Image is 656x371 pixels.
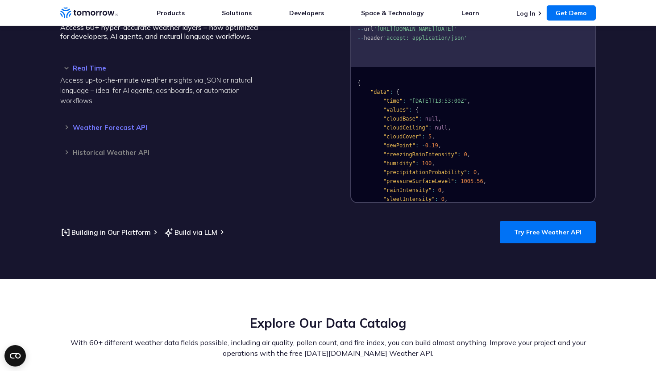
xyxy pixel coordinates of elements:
span: "cloudBase" [383,116,419,122]
span: { [396,89,399,95]
span: : [419,116,422,122]
a: Learn [461,9,479,17]
p: With 60+ different weather data fields possible, including air quality, pollen count, and fire in... [60,337,596,358]
span: : [467,169,470,175]
span: : [454,178,457,184]
p: Access 60+ hyper-accurate weather layers – now optimized for developers, AI agents, and natural l... [60,23,266,41]
a: Try Free Weather API [500,221,596,243]
span: : [428,125,432,131]
a: Get Demo [547,5,596,21]
span: header [364,35,383,41]
span: "dewPoint" [383,142,415,149]
span: "humidity" [383,160,415,167]
span: "time" [383,98,403,104]
span: , [467,151,470,158]
span: , [477,169,480,175]
a: Building in Our Platform [60,227,151,238]
span: "rainIntensity" [383,187,432,193]
span: , [438,142,441,149]
span: 0 [464,151,467,158]
a: Log In [516,9,536,17]
span: , [448,125,451,131]
span: { [415,107,419,113]
a: Space & Technology [361,9,424,17]
span: , [432,133,435,140]
span: "pressureSurfaceLevel" [383,178,454,184]
span: : [422,133,425,140]
span: : [435,196,438,202]
p: Access up-to-the-minute weather insights via JSON or natural language – ideal for AI agents, dash... [60,75,266,106]
span: : [415,160,419,167]
span: : [432,187,435,193]
h3: Weather Forecast API [60,124,266,131]
span: , [432,160,435,167]
h2: Explore Our Data Catalog [60,315,596,332]
span: 0 [438,187,441,193]
span: : [403,98,406,104]
a: Products [157,9,185,17]
a: Solutions [222,9,252,17]
span: 0 [441,196,444,202]
span: 100 [422,160,432,167]
span: "cloudCeiling" [383,125,428,131]
span: , [483,178,486,184]
span: { [357,80,361,86]
span: null [435,125,448,131]
span: 0 [473,169,477,175]
a: Developers [289,9,324,17]
span: "[DATE]T13:53:00Z" [409,98,467,104]
span: 'accept: application/json' [383,35,467,41]
span: "data" [370,89,390,95]
span: "cloudCover" [383,133,422,140]
span: "freezingRainIntensity" [383,151,457,158]
span: 1005.56 [461,178,483,184]
span: , [444,196,448,202]
span: - [422,142,425,149]
span: url [364,26,374,32]
span: : [415,142,419,149]
span: "values" [383,107,409,113]
h3: Real Time [60,65,266,71]
span: -- [357,26,364,32]
span: , [441,187,444,193]
span: : [390,89,393,95]
a: Build via LLM [163,227,217,238]
span: : [409,107,412,113]
span: -- [357,35,364,41]
span: 5 [428,133,432,140]
span: , [438,116,441,122]
span: : [457,151,461,158]
span: null [425,116,438,122]
span: "precipitationProbability" [383,169,467,175]
button: Open CMP widget [4,345,26,367]
span: "sleetIntensity" [383,196,435,202]
span: 0.19 [425,142,438,149]
h3: Historical Weather API [60,149,266,156]
span: '[URL][DOMAIN_NAME][DATE]' [374,26,457,32]
span: , [467,98,470,104]
a: Home link [60,6,118,20]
